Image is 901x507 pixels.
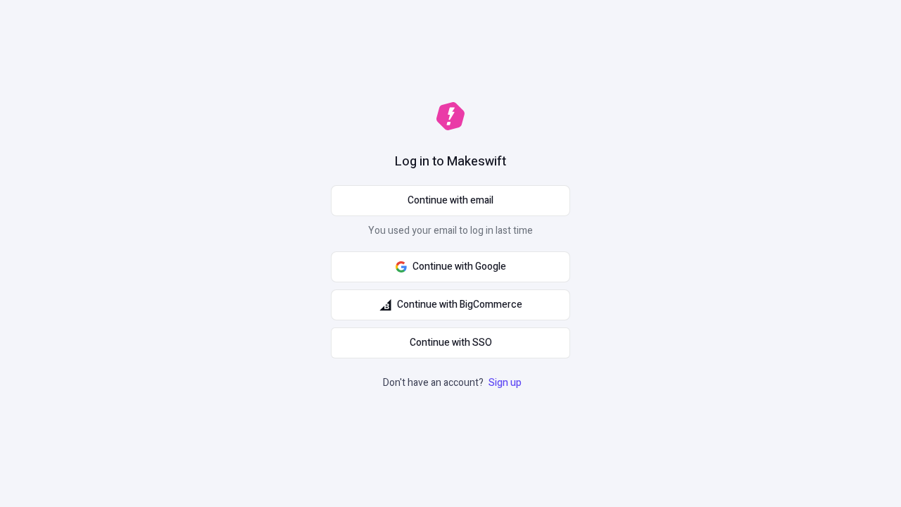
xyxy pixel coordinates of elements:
a: Sign up [486,375,524,390]
button: Continue with email [331,185,570,216]
button: Continue with Google [331,251,570,282]
span: Continue with email [408,193,493,208]
span: Continue with BigCommerce [397,297,522,313]
h1: Log in to Makeswift [395,153,506,171]
button: Continue with BigCommerce [331,289,570,320]
span: Continue with Google [412,259,506,275]
p: You used your email to log in last time [331,223,570,244]
p: Don't have an account? [383,375,524,391]
a: Continue with SSO [331,327,570,358]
